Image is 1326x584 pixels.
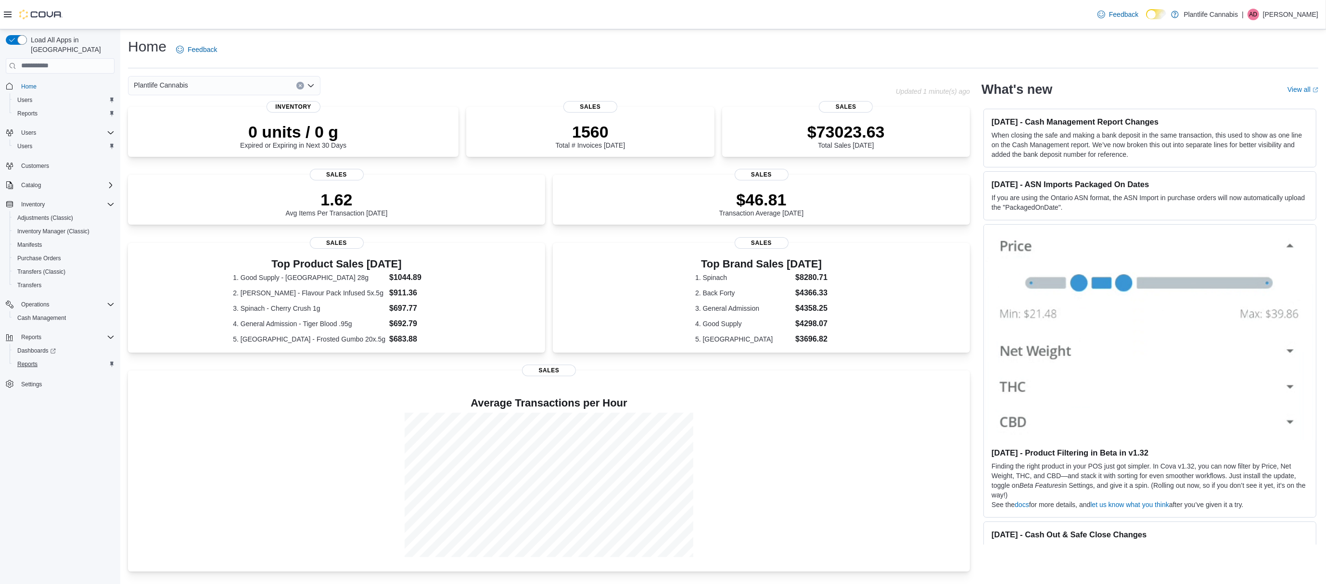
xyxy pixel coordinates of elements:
span: Transfers [17,281,41,289]
span: Plantlife Cannabis [134,79,188,91]
span: Cash Management [13,312,115,324]
button: Open list of options [307,82,315,89]
span: Sales [522,365,576,376]
a: View allExternal link [1288,86,1318,93]
dt: 3. Spinach - Cherry Crush 1g [233,304,385,313]
div: Antoinette De Raucourt [1248,9,1259,20]
span: Sales [310,169,364,180]
button: Inventory [17,199,49,210]
span: Users [17,142,32,150]
span: Manifests [17,241,42,249]
h3: [DATE] - ASN Imports Packaged On Dates [992,179,1308,189]
span: Reports [21,333,41,341]
a: Reports [13,108,41,119]
a: Transfers [13,279,45,291]
p: Finding the right product in your POS just got simpler. In Cova v1.32, you can now filter by Pric... [992,461,1308,500]
button: Reports [10,107,118,120]
a: Cash Management [13,312,70,324]
span: Dashboards [13,345,115,356]
button: Customers [2,159,118,173]
span: Settings [21,381,42,388]
h3: Top Product Sales [DATE] [233,258,440,270]
a: Reports [13,358,41,370]
dd: $3696.82 [795,333,828,345]
a: Adjustments (Classic) [13,212,77,224]
span: Reports [17,331,115,343]
h3: Top Brand Sales [DATE] [695,258,828,270]
span: Inventory [21,201,45,208]
a: docs [1015,501,1029,508]
button: Adjustments (Classic) [10,211,118,225]
span: Inventory Manager (Classic) [17,228,89,235]
p: If you are using the Ontario ASN format, the ASN Import in purchase orders will now automatically... [992,193,1308,212]
dd: $911.36 [389,287,440,299]
span: Reports [17,110,38,117]
span: Users [17,96,32,104]
dt: 3. General Admission [695,304,791,313]
dd: $697.77 [389,303,440,314]
span: Load All Apps in [GEOGRAPHIC_DATA] [27,35,115,54]
button: Cash Management [10,311,118,325]
p: Updated 1 minute(s) ago [896,88,970,95]
span: Sales [563,101,617,113]
span: Feedback [188,45,217,54]
span: Home [17,80,115,92]
a: Dashboards [10,344,118,357]
svg: External link [1313,87,1318,93]
span: Manifests [13,239,115,251]
h4: Average Transactions per Hour [136,397,962,409]
p: See the for more details, and after you’ve given it a try. [992,500,1308,509]
dd: $4298.07 [795,318,828,330]
dd: $8280.71 [795,272,828,283]
span: Sales [735,237,789,249]
h3: [DATE] - Product Filtering in Beta in v1.32 [992,448,1308,457]
span: Dark Mode [1146,19,1147,20]
button: Inventory Manager (Classic) [10,225,118,238]
a: Customers [17,160,53,172]
button: Reports [2,330,118,344]
span: Users [13,94,115,106]
button: Users [2,126,118,140]
div: Total Sales [DATE] [807,122,885,149]
p: 1.62 [286,190,388,209]
div: Avg Items Per Transaction [DATE] [286,190,388,217]
h1: Home [128,37,166,56]
p: 0 units / 0 g [240,122,346,141]
button: Inventory [2,198,118,211]
a: Inventory Manager (Classic) [13,226,93,237]
span: Users [17,127,115,139]
span: Users [13,140,115,152]
a: Home [17,81,40,92]
dt: 4. Good Supply [695,319,791,329]
dd: $1044.89 [389,272,440,283]
dt: 1. Good Supply - [GEOGRAPHIC_DATA] 28g [233,273,385,282]
span: Customers [21,162,49,170]
h3: [DATE] - Cash Out & Safe Close Changes [992,530,1308,539]
h2: What's new [982,82,1052,97]
span: AD [1249,9,1258,20]
span: Inventory [267,101,320,113]
button: Catalog [17,179,45,191]
span: Reports [17,360,38,368]
span: Purchase Orders [17,254,61,262]
a: Feedback [1094,5,1142,24]
span: Sales [735,169,789,180]
span: Transfers [13,279,115,291]
button: Catalog [2,178,118,192]
span: Home [21,83,37,90]
span: Sales [819,101,873,113]
em: Beta Features [1020,482,1062,489]
button: Users [17,127,40,139]
button: Transfers [10,279,118,292]
p: When closing the safe and making a bank deposit in the same transaction, this used to show as one... [992,130,1308,159]
span: Users [21,129,36,137]
span: Operations [17,299,115,310]
p: Plantlife Cannabis [1184,9,1238,20]
span: Reports [13,358,115,370]
span: Settings [17,378,115,390]
img: Cova [19,10,63,19]
p: [PERSON_NAME] [1263,9,1318,20]
button: Reports [10,357,118,371]
div: Total # Invoices [DATE] [556,122,625,149]
h3: [DATE] - Cash Management Report Changes [992,117,1308,127]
